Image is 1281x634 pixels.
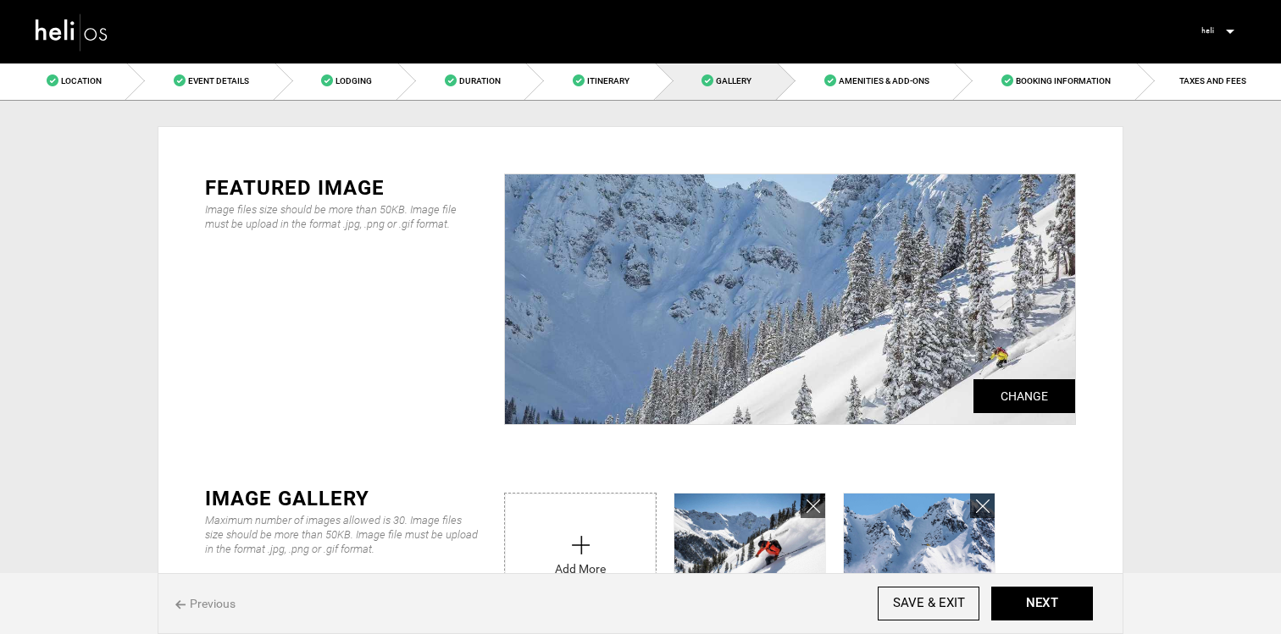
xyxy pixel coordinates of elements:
[970,493,995,518] a: Remove
[505,174,1075,424] img: 1763ea5a7e72dd7ee64073c2dda7a7a8.jpeg
[801,493,825,518] a: Remove
[61,76,102,85] span: Location
[188,76,249,85] span: Event Details
[973,379,1075,413] label: Change
[716,76,751,85] span: Gallery
[175,600,186,609] img: back%20icon.svg
[878,587,979,620] input: SAVE & EXIT
[1195,18,1220,43] img: 7b8205e9328a03c7eaaacec4a25d2b25.jpeg
[205,484,479,513] div: IMAGE GALLERY
[587,76,629,85] span: Itinerary
[674,493,825,619] img: b2aeb757-37fe-42b4-a740-eaafe14d08f3_9233_f259a743c6019f50299b7f7f9883cce2_pkg_cgl.jpeg
[205,174,479,202] div: FEATURED IMAGE
[205,202,479,231] div: Image files size should be more than 50KB. Image file must be upload in the format .jpg, .png or ...
[459,76,501,85] span: Duration
[1016,76,1111,85] span: Booking Information
[335,76,372,85] span: Lodging
[839,76,929,85] span: Amenities & Add-Ons
[1179,76,1246,85] span: TAXES AND FEES
[205,513,479,556] div: Maximum number of images allowed is 30. Image files size should be more than 50KB. Image file mus...
[175,595,236,612] span: Previous
[844,493,995,619] img: 024a711c-5f1b-44c2-a688-22f23ba1bdb3_9233_b2adcfa740cec5586e1c13f187f454d3_pkg_cgl.jpeg
[991,587,1093,620] button: NEXT
[34,9,110,54] img: heli-logo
